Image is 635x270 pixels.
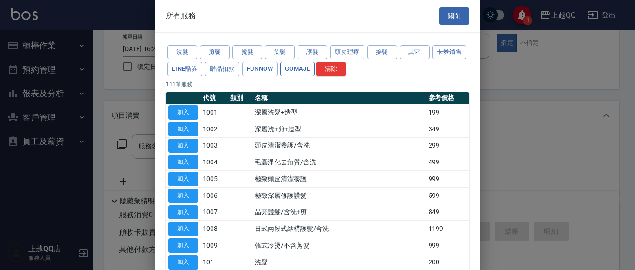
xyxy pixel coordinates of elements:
button: 加入 [168,205,198,220]
th: 類別 [228,92,252,104]
td: 1002 [200,121,228,137]
p: 111 筆服務 [166,80,469,88]
td: 1001 [200,104,228,121]
button: 其它 [400,45,430,60]
button: 加入 [168,189,198,203]
th: 代號 [200,92,228,104]
button: 燙髮 [232,45,262,60]
td: 349 [426,121,470,137]
button: 加入 [168,139,198,153]
span: 所有服務 [166,11,196,20]
td: 深層洗髮+造型 [252,104,426,121]
button: 贈品扣款 [205,62,239,76]
td: 1199 [426,221,470,237]
button: GOMAJL [280,62,315,76]
th: 名稱 [252,92,426,104]
button: 加入 [168,122,198,136]
td: 極致頭皮清潔養護 [252,171,426,188]
td: 頭皮清潔養護/含洗 [252,137,426,154]
button: FUNNOW [242,62,278,76]
button: 卡券銷售 [432,45,467,60]
td: 日式兩段式結構護髮/含洗 [252,221,426,237]
button: 加入 [168,238,198,253]
td: 1005 [200,171,228,188]
td: 深層洗+剪+造型 [252,121,426,137]
button: 頭皮理療 [330,45,364,60]
td: 999 [426,237,470,254]
button: LINE酷券 [167,62,202,76]
th: 參考價格 [426,92,470,104]
td: 韓式冷燙/不含剪髮 [252,237,426,254]
td: 極致深層修護護髮 [252,187,426,204]
td: 299 [426,137,470,154]
td: 199 [426,104,470,121]
button: 加入 [168,255,198,270]
button: 剪髮 [200,45,230,60]
td: 1003 [200,137,228,154]
button: 關閉 [439,7,469,25]
td: 849 [426,204,470,221]
td: 1008 [200,221,228,237]
td: 599 [426,187,470,204]
td: 1004 [200,154,228,171]
td: 999 [426,171,470,188]
button: 染髮 [265,45,295,60]
button: 清除 [316,62,346,76]
td: 499 [426,154,470,171]
td: 1006 [200,187,228,204]
td: 毛囊淨化去角質/含洗 [252,154,426,171]
button: 加入 [168,172,198,186]
button: 加入 [168,222,198,236]
button: 接髮 [367,45,397,60]
td: 1009 [200,237,228,254]
td: 1007 [200,204,228,221]
td: 晶亮護髮/含洗+剪 [252,204,426,221]
button: 加入 [168,155,198,169]
button: 加入 [168,105,198,120]
button: 護髮 [298,45,327,60]
button: 洗髮 [167,45,197,60]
